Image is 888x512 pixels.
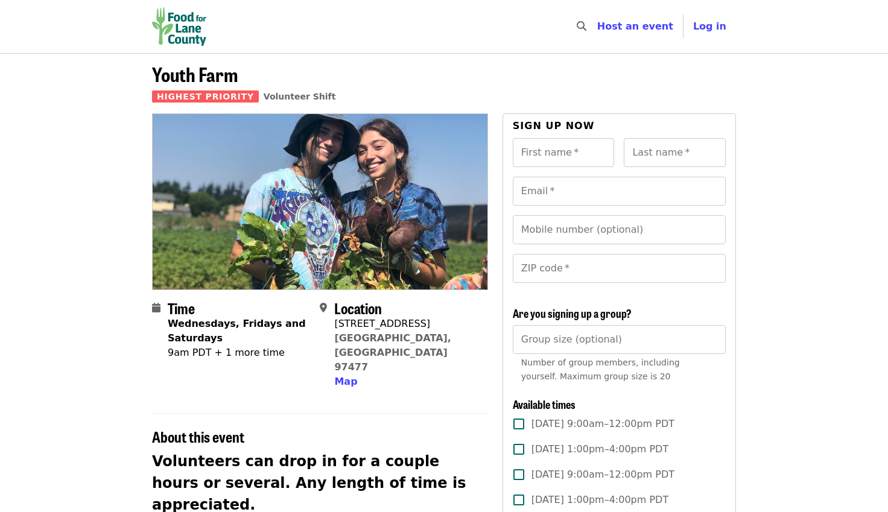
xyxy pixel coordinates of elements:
[594,12,603,41] input: Search
[683,14,736,39] button: Log in
[334,317,478,331] div: [STREET_ADDRESS]
[624,138,726,167] input: Last name
[334,332,451,373] a: [GEOGRAPHIC_DATA], [GEOGRAPHIC_DATA] 97477
[264,92,336,101] a: Volunteer Shift
[334,297,382,318] span: Location
[513,325,726,354] input: [object Object]
[168,318,306,344] strong: Wednesdays, Fridays and Saturdays
[513,396,576,412] span: Available times
[320,302,327,314] i: map-marker-alt icon
[152,60,238,88] span: Youth Farm
[531,467,674,482] span: [DATE] 9:00am–12:00pm PDT
[531,493,668,507] span: [DATE] 1:00pm–4:00pm PDT
[513,254,726,283] input: ZIP code
[152,90,259,103] span: Highest Priority
[168,297,195,318] span: Time
[152,302,160,314] i: calendar icon
[693,21,726,32] span: Log in
[513,120,595,131] span: Sign up now
[152,7,206,46] img: Food for Lane County - Home
[531,417,674,431] span: [DATE] 9:00am–12:00pm PDT
[513,138,615,167] input: First name
[168,346,310,360] div: 9am PDT + 1 more time
[513,305,632,321] span: Are you signing up a group?
[513,215,726,244] input: Mobile number (optional)
[597,21,673,32] a: Host an event
[577,21,586,32] i: search icon
[521,358,680,381] span: Number of group members, including yourself. Maximum group size is 20
[513,177,726,206] input: Email
[334,376,357,387] span: Map
[153,114,487,289] img: Youth Farm organized by Food for Lane County
[152,426,244,447] span: About this event
[334,375,357,389] button: Map
[531,442,668,457] span: [DATE] 1:00pm–4:00pm PDT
